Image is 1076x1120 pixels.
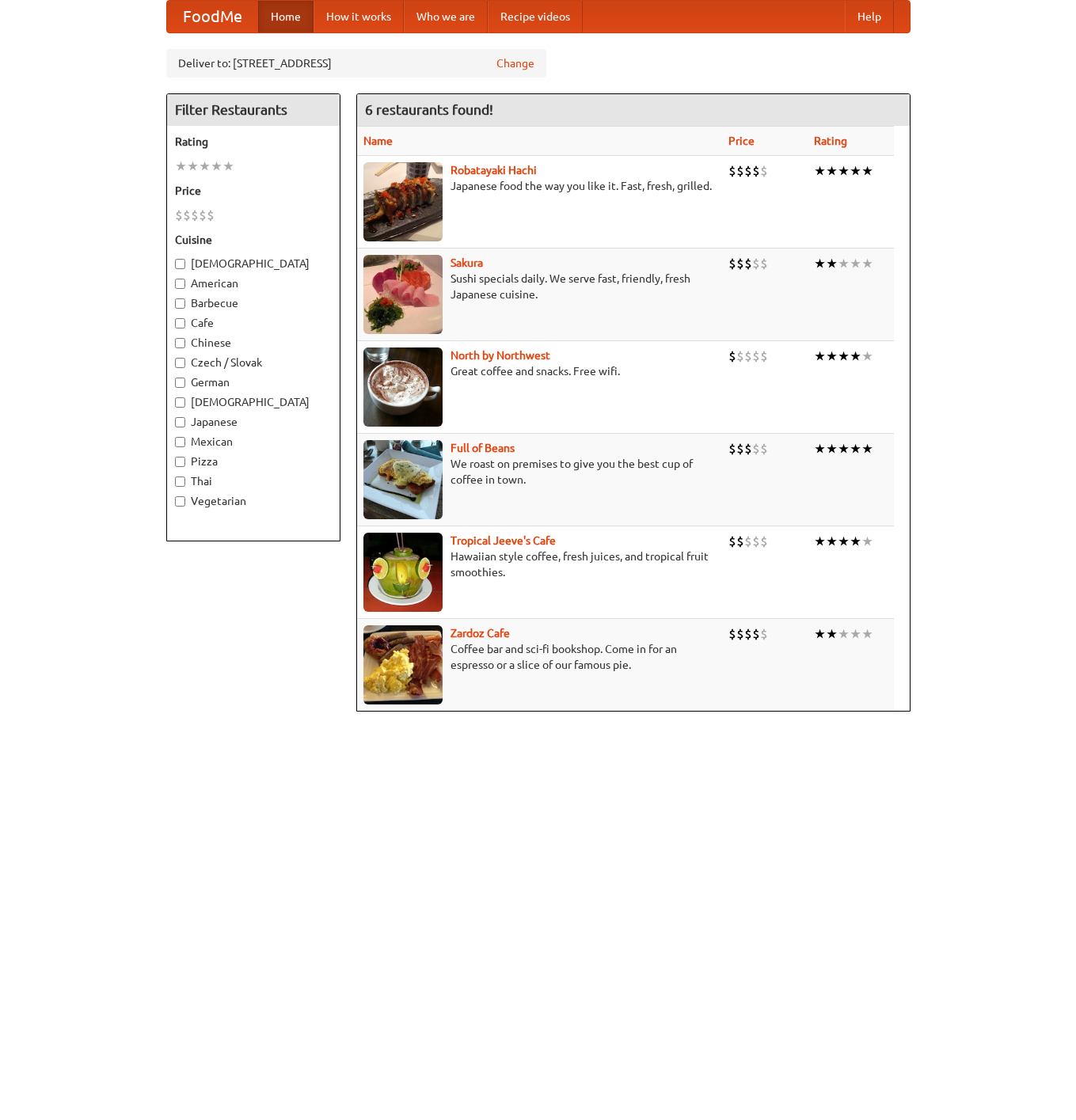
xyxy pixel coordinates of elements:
li: ★ [861,440,873,457]
li: $ [728,162,736,180]
li: $ [760,533,768,550]
label: [DEMOGRAPHIC_DATA] [175,256,332,271]
li: ★ [861,162,873,180]
li: $ [728,347,736,365]
a: Change [496,55,534,71]
a: Home [258,1,314,32]
li: $ [207,207,215,224]
a: Who we are [404,1,488,32]
h5: Cuisine [175,232,332,248]
li: $ [744,625,752,643]
a: How it works [314,1,404,32]
li: ★ [838,533,850,550]
li: ★ [838,255,850,272]
li: ★ [850,162,861,180]
li: ★ [861,533,873,550]
label: Mexican [175,434,332,450]
a: Price [728,135,755,147]
p: Sushi specials daily. We serve fast, friendly, fresh Japanese cuisine. [363,271,717,302]
label: Pizza [175,454,332,469]
li: $ [760,440,768,457]
li: ★ [850,347,861,365]
b: Robatayaki Hachi [451,164,537,177]
input: Chinese [175,338,185,348]
li: ★ [826,255,838,272]
li: ★ [814,625,826,643]
input: [DEMOGRAPHIC_DATA] [175,259,185,269]
p: Great coffee and snacks. Free wifi. [363,363,717,379]
a: Help [845,1,894,32]
a: Zardoz Cafe [451,627,510,640]
li: ★ [814,347,826,365]
label: Barbecue [175,295,332,311]
label: Vegetarian [175,493,332,509]
li: ★ [814,533,826,550]
li: ★ [175,158,187,175]
li: ★ [861,347,873,365]
a: Name [363,135,393,147]
h5: Price [175,183,332,199]
li: $ [728,255,736,272]
h4: Filter Restaurants [167,94,340,126]
li: $ [736,347,744,365]
li: $ [183,207,191,224]
input: Barbecue [175,298,185,309]
li: $ [736,255,744,272]
li: $ [744,533,752,550]
input: Japanese [175,417,185,427]
label: German [175,374,332,390]
li: ★ [826,625,838,643]
label: Chinese [175,335,332,351]
input: Vegetarian [175,496,185,507]
div: Deliver to: [STREET_ADDRESS] [166,49,546,78]
a: North by Northwest [451,349,550,362]
li: $ [736,162,744,180]
li: $ [752,440,760,457]
label: Japanese [175,414,332,430]
li: $ [752,625,760,643]
li: $ [752,347,760,365]
li: ★ [861,625,873,643]
li: ★ [861,255,873,272]
li: $ [744,162,752,180]
input: Mexican [175,437,185,447]
li: $ [744,255,752,272]
a: Sakura [451,256,483,269]
label: Thai [175,473,332,489]
ng-pluralize: 6 restaurants found! [365,102,493,117]
img: zardoz.jpg [363,625,443,704]
li: ★ [826,347,838,365]
li: ★ [187,158,199,175]
li: ★ [814,255,826,272]
input: German [175,378,185,388]
li: $ [744,440,752,457]
li: $ [752,255,760,272]
li: $ [736,533,744,550]
li: ★ [814,162,826,180]
li: $ [191,207,199,224]
li: ★ [222,158,234,175]
li: ★ [850,625,861,643]
img: jeeves.jpg [363,533,443,612]
li: ★ [838,162,850,180]
li: ★ [826,533,838,550]
label: [DEMOGRAPHIC_DATA] [175,394,332,410]
li: $ [199,207,207,224]
a: FoodMe [167,1,258,32]
li: ★ [850,440,861,457]
input: Thai [175,476,185,487]
li: ★ [814,440,826,457]
li: ★ [838,625,850,643]
input: Czech / Slovak [175,358,185,368]
label: Czech / Slovak [175,355,332,370]
input: Cafe [175,318,185,328]
li: $ [760,255,768,272]
li: $ [728,440,736,457]
li: ★ [199,158,211,175]
a: Tropical Jeeve's Cafe [451,534,556,547]
li: ★ [211,158,222,175]
li: ★ [850,533,861,550]
input: [DEMOGRAPHIC_DATA] [175,397,185,408]
li: ★ [838,347,850,365]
